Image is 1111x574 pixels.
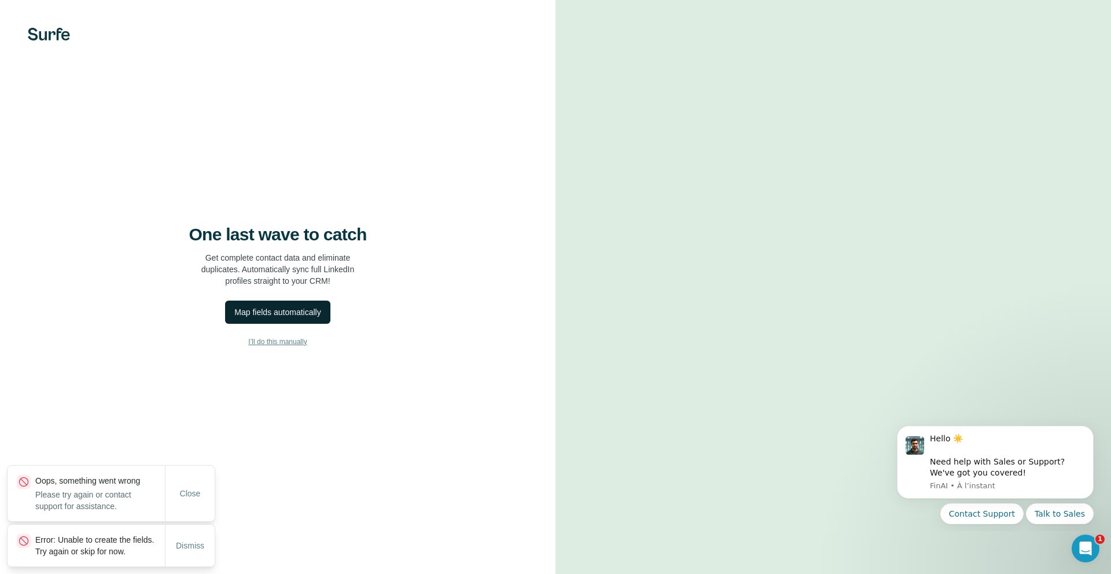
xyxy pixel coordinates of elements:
[201,252,355,287] p: Get complete contact data and eliminate duplicates. Automatically sync full LinkedIn profiles str...
[880,415,1111,531] iframe: Intercom notifications message
[172,483,209,504] button: Close
[225,301,330,324] button: Map fields automatically
[23,333,532,350] button: I’ll do this manually
[168,535,212,556] button: Dismiss
[189,224,367,245] h4: One last wave to catch
[176,540,204,551] span: Dismiss
[35,534,165,557] p: Error: Unable to create the fields. Try again or skip for now.
[28,28,70,41] img: Surfe's logo
[180,488,201,499] span: Close
[1095,535,1105,544] span: 1
[234,306,321,318] div: Map fields automatically
[1072,535,1099,562] iframe: Intercom live chat
[248,337,307,347] span: I’ll do this manually
[35,489,165,512] p: Please try again or contact support for assistance.
[35,475,165,487] p: Oops, something went wrong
